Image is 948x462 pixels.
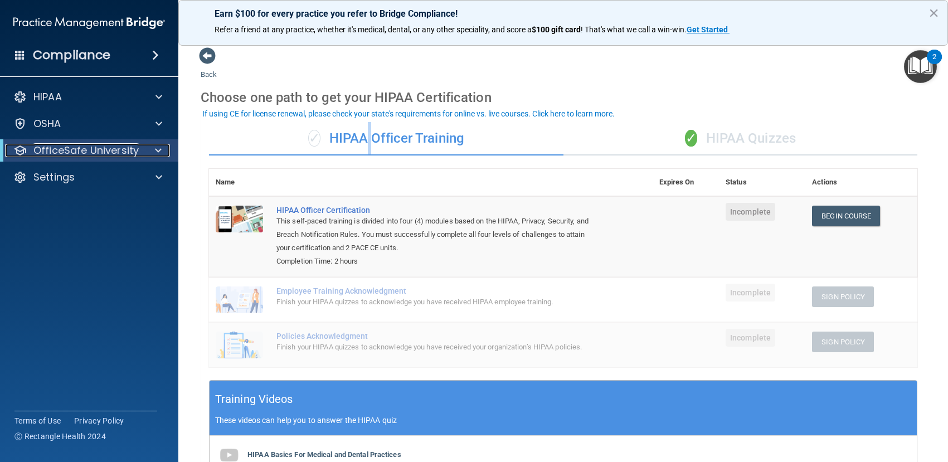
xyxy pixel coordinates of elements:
[201,57,217,79] a: Back
[687,25,730,34] a: Get Started
[33,144,139,157] p: OfficeSafe University
[581,25,687,34] span: ! That's what we call a win-win.
[276,255,597,268] div: Completion Time: 2 hours
[215,8,912,19] p: Earn $100 for every practice you refer to Bridge Compliance!
[33,171,75,184] p: Settings
[14,415,61,426] a: Terms of Use
[812,286,874,307] button: Sign Policy
[209,169,270,196] th: Name
[276,295,597,309] div: Finish your HIPAA quizzes to acknowledge you have received HIPAA employee training.
[33,47,110,63] h4: Compliance
[726,203,775,221] span: Incomplete
[726,329,775,347] span: Incomplete
[201,108,616,119] button: If using CE for license renewal, please check your state's requirements for online vs. live cours...
[215,25,532,34] span: Refer a friend at any practice, whether it's medical, dental, or any other speciality, and score a
[726,284,775,301] span: Incomplete
[276,206,597,215] a: HIPAA Officer Certification
[13,171,162,184] a: Settings
[812,206,880,226] a: Begin Course
[209,122,563,155] div: HIPAA Officer Training
[687,25,728,34] strong: Get Started
[563,122,918,155] div: HIPAA Quizzes
[805,169,917,196] th: Actions
[532,25,581,34] strong: $100 gift card
[276,286,597,295] div: Employee Training Acknowledgment
[904,50,937,83] button: Open Resource Center, 2 new notifications
[308,130,320,147] span: ✓
[932,57,936,71] div: 2
[13,90,162,104] a: HIPAA
[215,416,911,425] p: These videos can help you to answer the HIPAA quiz
[247,450,401,459] b: HIPAA Basics For Medical and Dental Practices
[685,130,697,147] span: ✓
[276,341,597,354] div: Finish your HIPAA quizzes to acknowledge you have received your organization’s HIPAA policies.
[928,4,939,22] button: Close
[13,144,162,157] a: OfficeSafe University
[202,110,615,118] div: If using CE for license renewal, please check your state's requirements for online vs. live cours...
[276,215,597,255] div: This self-paced training is divided into four (4) modules based on the HIPAA, Privacy, Security, ...
[215,390,293,409] h5: Training Videos
[33,90,62,104] p: HIPAA
[14,431,106,442] span: Ⓒ Rectangle Health 2024
[653,169,719,196] th: Expires On
[13,117,162,130] a: OSHA
[719,169,805,196] th: Status
[276,332,597,341] div: Policies Acknowledgment
[201,81,926,114] div: Choose one path to get your HIPAA Certification
[13,12,165,34] img: PMB logo
[812,332,874,352] button: Sign Policy
[74,415,124,426] a: Privacy Policy
[33,117,61,130] p: OSHA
